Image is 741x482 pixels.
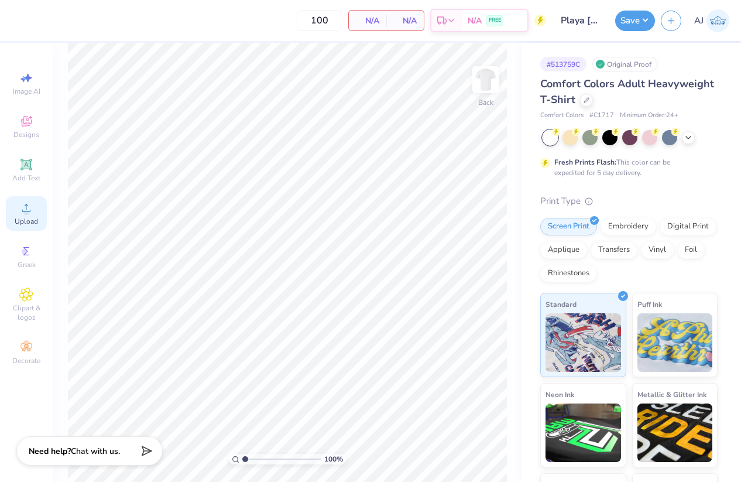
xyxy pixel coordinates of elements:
[478,97,493,108] div: Back
[540,194,718,208] div: Print Type
[12,173,40,183] span: Add Text
[71,446,120,457] span: Chat with us.
[15,217,38,226] span: Upload
[546,298,577,310] span: Standard
[641,241,674,259] div: Vinyl
[324,454,343,464] span: 100 %
[706,9,729,32] img: Armiel John Calzada
[540,241,587,259] div: Applique
[637,388,706,401] span: Metallic & Glitter Ink
[694,9,729,32] a: AJ
[540,218,597,235] div: Screen Print
[620,111,678,121] span: Minimum Order: 24 +
[393,15,417,27] span: N/A
[18,260,36,269] span: Greek
[589,111,614,121] span: # C1717
[554,157,698,178] div: This color can be expedited for 5 day delivery.
[12,356,40,365] span: Decorate
[540,57,586,71] div: # 513759C
[489,16,501,25] span: FREE
[540,265,597,282] div: Rhinestones
[601,218,656,235] div: Embroidery
[546,388,574,401] span: Neon Ink
[637,298,662,310] span: Puff Ink
[694,14,704,28] span: AJ
[546,404,621,462] img: Neon Ink
[552,9,609,32] input: Untitled Design
[615,11,655,31] button: Save
[660,218,716,235] div: Digital Print
[637,313,713,372] img: Puff Ink
[546,313,621,372] img: Standard
[356,15,379,27] span: N/A
[468,15,482,27] span: N/A
[592,57,658,71] div: Original Proof
[13,87,40,96] span: Image AI
[554,158,616,167] strong: Fresh Prints Flash:
[637,404,713,462] img: Metallic & Glitter Ink
[297,10,342,31] input: – –
[6,303,47,322] span: Clipart & logos
[677,241,705,259] div: Foil
[540,77,714,107] span: Comfort Colors Adult Heavyweight T-Shirt
[474,68,498,91] img: Back
[540,111,584,121] span: Comfort Colors
[591,241,637,259] div: Transfers
[29,446,71,457] strong: Need help?
[13,130,39,139] span: Designs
